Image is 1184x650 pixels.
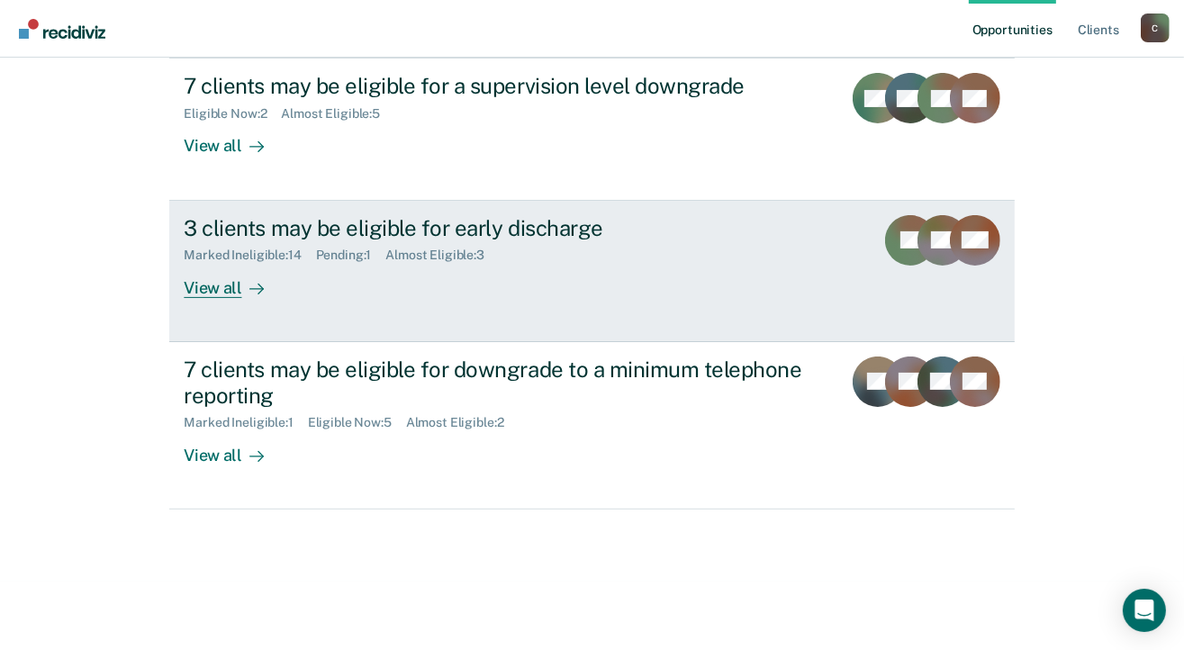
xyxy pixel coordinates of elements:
[281,106,394,122] div: Almost Eligible : 5
[184,215,816,241] div: 3 clients may be eligible for early discharge
[406,415,519,430] div: Almost Eligible : 2
[316,248,386,263] div: Pending : 1
[385,248,499,263] div: Almost Eligible : 3
[19,19,105,39] img: Recidiviz
[1141,14,1170,42] button: Profile dropdown button
[1123,589,1166,632] div: Open Intercom Messenger
[308,415,406,430] div: Eligible Now : 5
[169,201,1014,342] a: 3 clients may be eligible for early dischargeMarked Ineligible:14Pending:1Almost Eligible:3View all
[184,263,285,298] div: View all
[169,58,1014,200] a: 7 clients may be eligible for a supervision level downgradeEligible Now:2Almost Eligible:5View all
[184,415,307,430] div: Marked Ineligible : 1
[169,342,1014,510] a: 7 clients may be eligible for downgrade to a minimum telephone reportingMarked Ineligible:1Eligib...
[184,248,315,263] div: Marked Ineligible : 14
[184,357,816,409] div: 7 clients may be eligible for downgrade to a minimum telephone reporting
[184,430,285,465] div: View all
[1141,14,1170,42] div: C
[184,106,281,122] div: Eligible Now : 2
[184,122,285,157] div: View all
[184,73,816,99] div: 7 clients may be eligible for a supervision level downgrade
